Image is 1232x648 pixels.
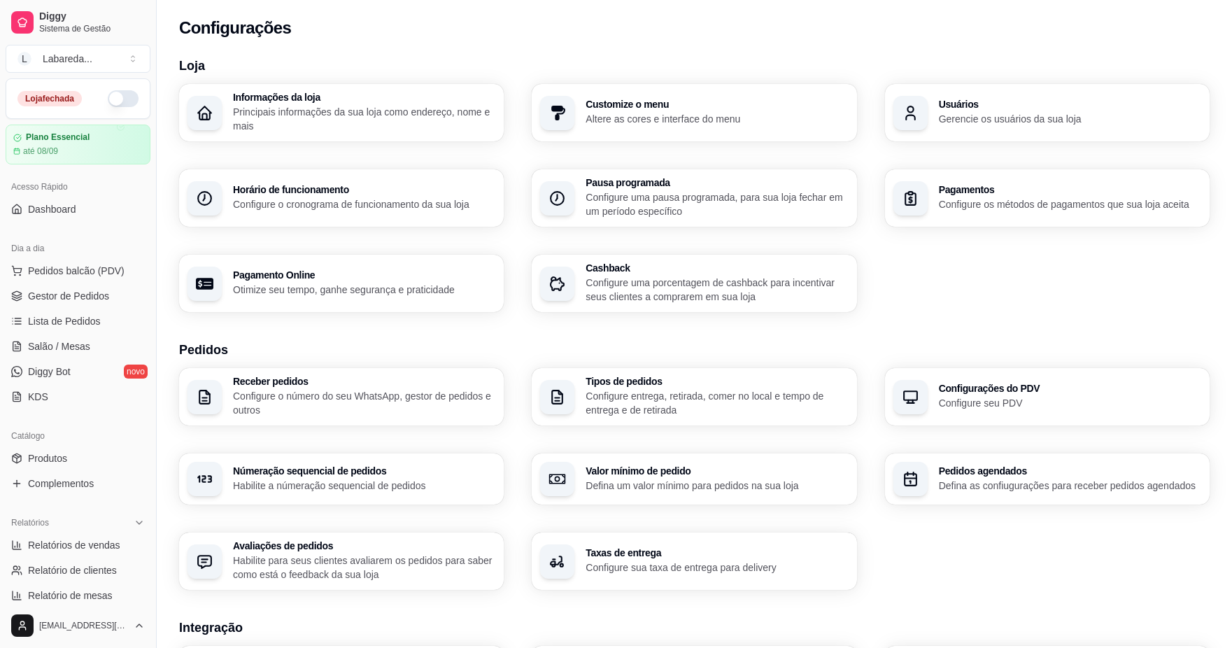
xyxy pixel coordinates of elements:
span: Lista de Pedidos [28,314,101,328]
h3: Taxas de entrega [586,548,848,558]
button: Informações da lojaPrincipais informações da sua loja como endereço, nome e mais [179,84,504,141]
span: Gestor de Pedidos [28,289,109,303]
button: UsuáriosGerencie os usuários da sua loja [885,84,1210,141]
button: Pedidos agendadosDefina as confiugurações para receber pedidos agendados [885,453,1210,505]
h3: Avaliações de pedidos [233,541,495,551]
h3: Pedidos [179,340,1210,360]
button: Horário de funcionamentoConfigure o cronograma de funcionamento da sua loja [179,169,504,227]
p: Configure os métodos de pagamentos que sua loja aceita [939,197,1201,211]
h3: Pedidos agendados [939,466,1201,476]
h3: Informações da loja [233,92,495,102]
button: Pausa programadaConfigure uma pausa programada, para sua loja fechar em um período específico [532,169,856,227]
p: Configure o número do seu WhatsApp, gestor de pedidos e outros [233,389,495,417]
article: Plano Essencial [26,132,90,143]
h3: Loja [179,56,1210,76]
a: Complementos [6,472,150,495]
button: [EMAIL_ADDRESS][DOMAIN_NAME] [6,609,150,642]
p: Configure o cronograma de funcionamento da sua loja [233,197,495,211]
p: Configure seu PDV [939,396,1201,410]
button: PagamentosConfigure os métodos de pagamentos que sua loja aceita [885,169,1210,227]
p: Altere as cores e interface do menu [586,112,848,126]
div: Labareda ... [43,52,92,66]
p: Configure sua taxa de entrega para delivery [586,561,848,575]
button: Alterar Status [108,90,139,107]
h3: Pausa programada [586,178,848,188]
a: Relatório de clientes [6,559,150,582]
div: Acesso Rápido [6,176,150,198]
p: Configure entrega, retirada, comer no local e tempo de entrega e de retirada [586,389,848,417]
span: Pedidos balcão (PDV) [28,264,125,278]
div: Loja fechada [17,91,82,106]
a: Diggy Botnovo [6,360,150,383]
button: Configurações do PDVConfigure seu PDV [885,368,1210,425]
span: Salão / Mesas [28,339,90,353]
button: Pedidos balcão (PDV) [6,260,150,282]
a: Salão / Mesas [6,335,150,358]
article: até 08/09 [23,146,58,157]
button: Tipos de pedidosConfigure entrega, retirada, comer no local e tempo de entrega e de retirada [532,368,856,425]
p: Habilite a númeração sequencial de pedidos [233,479,495,493]
p: Principais informações da sua loja como endereço, nome e mais [233,105,495,133]
button: Taxas de entregaConfigure sua taxa de entrega para delivery [532,533,856,590]
a: Relatórios de vendas [6,534,150,556]
p: Defina as confiugurações para receber pedidos agendados [939,479,1201,493]
span: Dashboard [28,202,76,216]
span: Complementos [28,477,94,491]
span: Relatório de mesas [28,589,113,603]
span: Relatórios [11,517,49,528]
h3: Pagamentos [939,185,1201,195]
h3: Pagamento Online [233,270,495,280]
a: Relatório de mesas [6,584,150,607]
h2: Configurações [179,17,291,39]
button: Customize o menuAltere as cores e interface do menu [532,84,856,141]
h3: Tipos de pedidos [586,376,848,386]
a: Dashboard [6,198,150,220]
a: Gestor de Pedidos [6,285,150,307]
p: Otimize seu tempo, ganhe segurança e praticidade [233,283,495,297]
span: Diggy Bot [28,365,71,379]
a: Plano Essencialaté 08/09 [6,125,150,164]
button: Valor mínimo de pedidoDefina um valor mínimo para pedidos na sua loja [532,453,856,505]
p: Gerencie os usuários da sua loja [939,112,1201,126]
a: KDS [6,386,150,408]
span: [EMAIL_ADDRESS][DOMAIN_NAME] [39,620,128,631]
p: Configure uma pausa programada, para sua loja fechar em um período específico [586,190,848,218]
span: KDS [28,390,48,404]
a: Produtos [6,447,150,470]
button: Receber pedidosConfigure o número do seu WhatsApp, gestor de pedidos e outros [179,368,504,425]
button: Avaliações de pedidosHabilite para seus clientes avaliarem os pedidos para saber como está o feed... [179,533,504,590]
button: Select a team [6,45,150,73]
button: Pagamento OnlineOtimize seu tempo, ganhe segurança e praticidade [179,255,504,312]
a: DiggySistema de Gestão [6,6,150,39]
span: Relatórios de vendas [28,538,120,552]
h3: Cashback [586,263,848,273]
span: L [17,52,31,66]
h3: Horário de funcionamento [233,185,495,195]
p: Defina um valor mínimo para pedidos na sua loja [586,479,848,493]
h3: Receber pedidos [233,376,495,386]
div: Dia a dia [6,237,150,260]
span: Produtos [28,451,67,465]
h3: Configurações do PDV [939,383,1201,393]
h3: Valor mínimo de pedido [586,466,848,476]
p: Configure uma porcentagem de cashback para incentivar seus clientes a comprarem em sua loja [586,276,848,304]
span: Diggy [39,10,145,23]
p: Habilite para seus clientes avaliarem os pedidos para saber como está o feedback da sua loja [233,554,495,582]
h3: Customize o menu [586,99,848,109]
button: Númeração sequencial de pedidosHabilite a númeração sequencial de pedidos [179,453,504,505]
h3: Númeração sequencial de pedidos [233,466,495,476]
h3: Usuários [939,99,1201,109]
h3: Integração [179,618,1210,638]
div: Catálogo [6,425,150,447]
button: CashbackConfigure uma porcentagem de cashback para incentivar seus clientes a comprarem em sua loja [532,255,856,312]
span: Relatório de clientes [28,563,117,577]
span: Sistema de Gestão [39,23,145,34]
a: Lista de Pedidos [6,310,150,332]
